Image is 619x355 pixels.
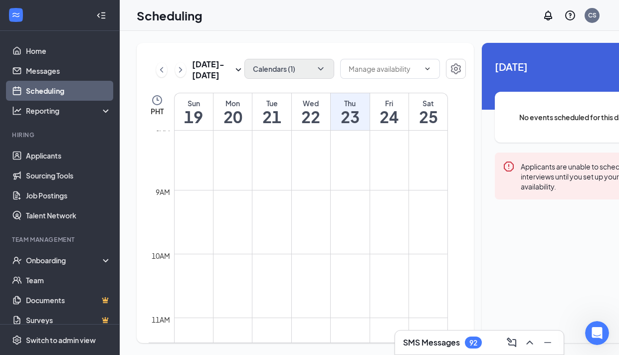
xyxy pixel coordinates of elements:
button: Minimize [540,335,556,351]
a: October 23, 2025 [331,93,369,130]
a: Job Postings [26,185,111,205]
h3: [DATE] - [DATE] [192,59,232,81]
button: Calendars (1)ChevronDown [244,59,334,79]
svg: Collapse [96,10,106,20]
h1: 20 [213,108,252,125]
svg: Notifications [542,9,554,21]
svg: ChevronDown [316,64,326,74]
svg: Settings [450,63,462,75]
svg: UserCheck [12,255,22,265]
a: October 20, 2025 [213,93,252,130]
div: 10am [150,250,172,261]
a: Sourcing Tools [26,166,111,185]
div: CS [588,11,597,19]
svg: Error [503,161,515,173]
a: SurveysCrown [26,310,111,330]
svg: Minimize [542,337,554,349]
svg: ChevronRight [176,64,186,76]
svg: ComposeMessage [506,337,518,349]
h1: 23 [331,108,369,125]
a: October 25, 2025 [409,93,447,130]
a: Applicants [26,146,111,166]
h1: 24 [370,108,409,125]
h1: 19 [175,108,213,125]
a: Home [26,41,111,61]
h1: 25 [409,108,447,125]
a: Messages [26,61,111,81]
a: Settings [446,59,466,81]
svg: ChevronDown [423,65,431,73]
svg: Settings [12,335,22,345]
svg: ChevronUp [524,337,536,349]
div: Reporting [26,106,112,116]
span: PHT [151,106,164,116]
div: Sat [409,98,447,108]
button: ChevronUp [522,335,538,351]
a: Scheduling [26,81,111,101]
svg: Analysis [12,106,22,116]
svg: ChevronLeft [157,64,167,76]
a: October 24, 2025 [370,93,409,130]
svg: Clock [151,94,163,106]
div: 9am [154,186,172,197]
div: Sun [175,98,213,108]
a: October 19, 2025 [175,93,213,130]
h1: 21 [252,108,291,125]
div: Team Management [12,235,109,244]
div: Wed [292,98,330,108]
div: Fri [370,98,409,108]
button: ChevronLeft [156,62,167,77]
a: Talent Network [26,205,111,225]
div: 92 [469,339,477,347]
button: ChevronRight [175,62,186,77]
div: Tue [252,98,291,108]
div: 11am [150,314,172,325]
h1: 22 [292,108,330,125]
button: ComposeMessage [504,335,520,351]
iframe: Intercom live chat [585,321,609,345]
input: Manage availability [349,63,419,74]
a: DocumentsCrown [26,290,111,310]
svg: QuestionInfo [564,9,576,21]
button: Settings [446,59,466,79]
svg: WorkstreamLogo [11,10,21,20]
div: Thu [331,98,369,108]
div: Switch to admin view [26,335,96,345]
a: October 21, 2025 [252,93,291,130]
div: Hiring [12,131,109,139]
h1: Scheduling [137,7,203,24]
div: Onboarding [26,255,103,265]
a: October 22, 2025 [292,93,330,130]
div: Mon [213,98,252,108]
svg: SmallChevronDown [232,64,244,76]
h3: SMS Messages [403,337,460,348]
a: Team [26,270,111,290]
